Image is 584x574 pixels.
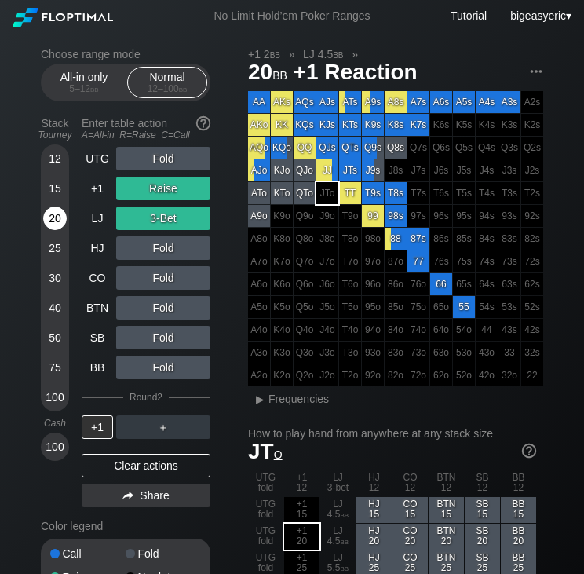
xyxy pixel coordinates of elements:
div: 100% fold in prior round [476,250,498,272]
div: ATo [248,182,270,204]
div: 30 [43,266,67,290]
div: 100% fold in prior round [430,182,452,204]
div: 100% fold in prior round [385,250,407,272]
img: help.32db89a4.svg [520,442,538,459]
div: HJ [82,236,113,260]
div: KQo [271,137,293,159]
div: 100% fold in prior round [498,205,520,227]
div: 100% fold in prior round [498,250,520,272]
div: QQ [294,137,316,159]
div: HJ 15 [356,497,392,523]
div: 100% fold in prior round [476,296,498,318]
div: 100% fold in prior round [498,228,520,250]
div: 100% fold in prior round [271,296,293,318]
div: 100% fold in prior round [453,205,475,227]
div: KK [271,114,293,136]
img: ellipsis.fd386fe8.svg [527,63,545,80]
div: 100% fold in prior round [476,319,498,341]
div: Cash [35,418,75,429]
div: 100% fold in prior round [271,228,293,250]
div: 100% fold in prior round [430,205,452,227]
div: 98s [385,205,407,227]
div: A9o [248,205,270,227]
div: 100% fold in prior round [476,159,498,181]
div: 100% fold in prior round [521,182,543,204]
div: Fold [116,266,210,290]
span: +1 2 [246,47,283,61]
div: 100% fold in prior round [248,319,270,341]
div: 40 [43,296,67,320]
div: 100% fold in prior round [294,205,316,227]
div: 100% fold in prior round [339,205,361,227]
span: bb [341,509,349,520]
div: 100% fold in prior round [453,342,475,364]
div: 100% fold in prior round [430,228,452,250]
div: UTG fold [248,524,283,550]
div: 100 [43,435,67,459]
div: 100% fold in prior round [248,273,270,295]
div: 100% fold in prior round [407,319,429,341]
div: AQs [294,91,316,113]
div: 20 [43,207,67,230]
div: LJ 4.5 [320,524,356,550]
div: BB 15 [501,497,536,523]
div: 100% fold in prior round [407,342,429,364]
div: AJs [316,91,338,113]
div: 100% fold in prior round [521,205,543,227]
div: A7s [407,91,429,113]
div: KJo [271,159,293,181]
div: 100% fold in prior round [271,364,293,386]
div: 100% fold in prior round [521,159,543,181]
div: 100% fold in prior round [294,228,316,250]
div: 100% fold in prior round [498,319,520,341]
div: 100% fold in prior round [316,273,338,295]
div: JJ [316,159,338,181]
div: Stack [35,111,75,147]
div: 100% fold in prior round [453,319,475,341]
div: 100% fold in prior round [521,137,543,159]
div: 100% fold in prior round [316,250,338,272]
div: SB 20 [465,524,500,550]
div: UTG fold [248,497,283,523]
div: 100% fold in prior round [407,273,429,295]
div: Fold [116,356,210,379]
div: +1 [82,415,113,439]
div: 100% fold in prior round [476,273,498,295]
div: 50 [43,326,67,349]
div: 100% fold in prior round [453,273,475,295]
div: Raise [116,177,210,200]
div: 12 – 100 [134,83,200,94]
div: BTN 12 [429,470,464,496]
div: 100% fold in prior round [284,524,319,550]
div: QJs [316,137,338,159]
div: 100% fold in prior round [453,137,475,159]
div: 100% fold in prior round [407,205,429,227]
div: 100% fold in prior round [362,342,384,364]
div: A4s [476,91,498,113]
div: 100% fold in prior round [362,250,384,272]
div: AA [248,91,270,113]
div: 12 [43,147,67,170]
span: bb [179,83,188,94]
div: 100% fold in prior round [430,114,452,136]
div: A8s [385,91,407,113]
div: 100% fold in prior round [385,273,407,295]
div: 100% fold in prior round [498,182,520,204]
div: Clear actions [82,454,210,477]
div: 100% fold in prior round [430,137,452,159]
div: 100% fold in prior round [316,205,338,227]
div: AJo [248,159,270,181]
div: 100% fold in prior round [453,364,475,386]
div: 100% fold in prior round [521,114,543,136]
div: CO 20 [392,524,428,550]
span: bigeasyeric [510,9,566,22]
div: 100% fold in prior round [294,273,316,295]
div: Fold [116,326,210,349]
div: Fold [116,147,210,170]
span: LJ 4.5 [301,47,346,61]
div: 100% fold in prior round [498,159,520,181]
div: Normal [131,68,203,97]
div: 100% fold in prior round [294,296,316,318]
div: K7s [407,114,429,136]
div: 100% fold in prior round [271,205,293,227]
